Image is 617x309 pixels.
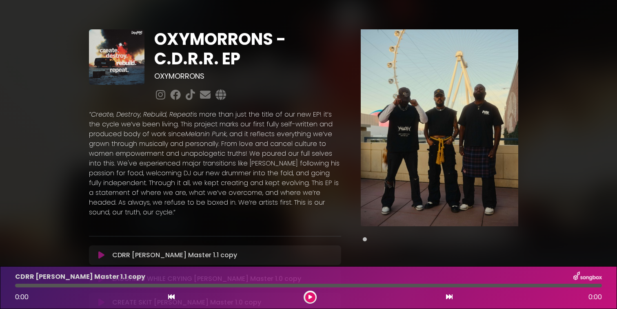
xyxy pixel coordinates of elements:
em: Melanin Punk [185,129,226,139]
img: songbox-logo-white.png [573,271,602,282]
img: 4qoL0AItSS6VikCHZSDs [89,29,144,85]
h1: OXYMORRONS - C.D.R.R. EP [154,29,341,68]
span: 0:00 [15,292,29,302]
em: “Create, Destroy, Rebuild, Repeat [89,110,193,119]
p: is more than just the title of our new EP! it’s the cycle we’ve been living. This project marks o... [89,110,341,217]
p: CDRR [PERSON_NAME] Master 1.1 copy [112,250,237,260]
span: 0:00 [588,292,602,302]
img: Main Media [361,29,518,226]
p: CDRR [PERSON_NAME] Master 1.1 copy [15,272,145,282]
h3: OXYMORRONS [154,72,341,81]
